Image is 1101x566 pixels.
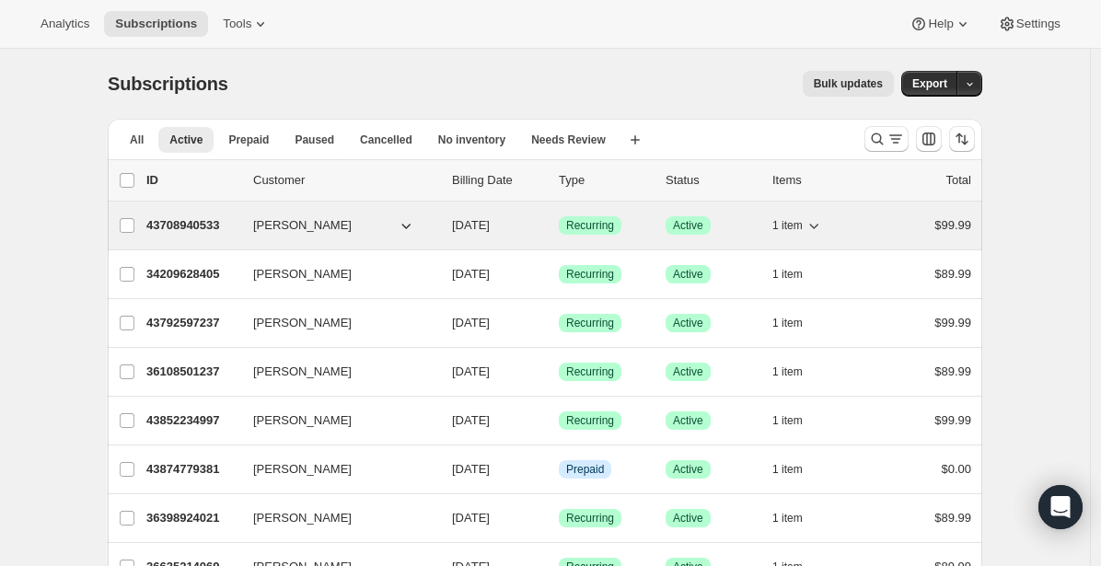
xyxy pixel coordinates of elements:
[928,17,953,31] span: Help
[531,133,606,147] span: Needs Review
[772,316,803,330] span: 1 item
[253,509,352,527] span: [PERSON_NAME]
[803,71,894,97] button: Bulk updates
[253,314,352,332] span: [PERSON_NAME]
[452,316,490,329] span: [DATE]
[146,171,238,190] p: ID
[253,216,352,235] span: [PERSON_NAME]
[949,126,975,152] button: Sort the results
[452,171,544,190] p: Billing Date
[666,171,758,190] p: Status
[566,218,614,233] span: Recurring
[146,505,971,531] div: 36398924021[PERSON_NAME][DATE]SuccessRecurringSuccessActive1 item$89.99
[146,265,238,283] p: 34209628405
[130,133,144,147] span: All
[438,133,505,147] span: No inventory
[360,133,412,147] span: Cancelled
[934,511,971,525] span: $89.99
[772,218,803,233] span: 1 item
[566,267,614,282] span: Recurring
[934,413,971,427] span: $99.99
[452,413,490,427] span: [DATE]
[146,213,971,238] div: 43708940533[PERSON_NAME][DATE]SuccessRecurringSuccessActive1 item$99.99
[253,363,352,381] span: [PERSON_NAME]
[146,456,971,482] div: 43874779381[PERSON_NAME][DATE]InfoPrepaidSuccessActive1 item$0.00
[772,171,864,190] div: Items
[452,218,490,232] span: [DATE]
[934,364,971,378] span: $89.99
[772,261,823,287] button: 1 item
[673,218,703,233] span: Active
[146,408,971,433] div: 43852234997[PERSON_NAME][DATE]SuccessRecurringSuccessActive1 item$99.99
[146,509,238,527] p: 36398924021
[223,17,251,31] span: Tools
[901,71,958,97] button: Export
[146,310,971,336] div: 43792597237[PERSON_NAME][DATE]SuccessRecurringSuccessActive1 item$99.99
[242,211,426,240] button: [PERSON_NAME]
[566,413,614,428] span: Recurring
[242,406,426,435] button: [PERSON_NAME]
[253,411,352,430] span: [PERSON_NAME]
[253,171,437,190] p: Customer
[242,308,426,338] button: [PERSON_NAME]
[673,364,703,379] span: Active
[864,126,909,152] button: Search and filter results
[772,310,823,336] button: 1 item
[772,511,803,526] span: 1 item
[559,171,651,190] div: Type
[934,267,971,281] span: $89.99
[146,261,971,287] div: 34209628405[PERSON_NAME][DATE]SuccessRecurringSuccessActive1 item$89.99
[242,455,426,484] button: [PERSON_NAME]
[772,505,823,531] button: 1 item
[146,363,238,381] p: 36108501237
[566,364,614,379] span: Recurring
[169,133,203,147] span: Active
[934,218,971,232] span: $99.99
[228,133,269,147] span: Prepaid
[104,11,208,37] button: Subscriptions
[242,503,426,533] button: [PERSON_NAME]
[566,462,604,477] span: Prepaid
[452,462,490,476] span: [DATE]
[987,11,1072,37] button: Settings
[772,408,823,433] button: 1 item
[146,359,971,385] div: 36108501237[PERSON_NAME][DATE]SuccessRecurringSuccessActive1 item$89.99
[115,17,197,31] span: Subscriptions
[108,74,228,94] span: Subscriptions
[772,213,823,238] button: 1 item
[566,511,614,526] span: Recurring
[772,456,823,482] button: 1 item
[242,357,426,387] button: [PERSON_NAME]
[620,127,650,153] button: Create new view
[912,76,947,91] span: Export
[566,316,614,330] span: Recurring
[814,76,883,91] span: Bulk updates
[772,462,803,477] span: 1 item
[673,462,703,477] span: Active
[916,126,942,152] button: Customize table column order and visibility
[452,511,490,525] span: [DATE]
[253,265,352,283] span: [PERSON_NAME]
[946,171,971,190] p: Total
[146,171,971,190] div: IDCustomerBilling DateTypeStatusItemsTotal
[242,260,426,289] button: [PERSON_NAME]
[146,411,238,430] p: 43852234997
[146,460,238,479] p: 43874779381
[1016,17,1060,31] span: Settings
[898,11,982,37] button: Help
[41,17,89,31] span: Analytics
[772,364,803,379] span: 1 item
[146,216,238,235] p: 43708940533
[772,267,803,282] span: 1 item
[253,460,352,479] span: [PERSON_NAME]
[772,359,823,385] button: 1 item
[29,11,100,37] button: Analytics
[212,11,281,37] button: Tools
[934,316,971,329] span: $99.99
[673,511,703,526] span: Active
[941,462,971,476] span: $0.00
[772,413,803,428] span: 1 item
[673,413,703,428] span: Active
[673,316,703,330] span: Active
[146,314,238,332] p: 43792597237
